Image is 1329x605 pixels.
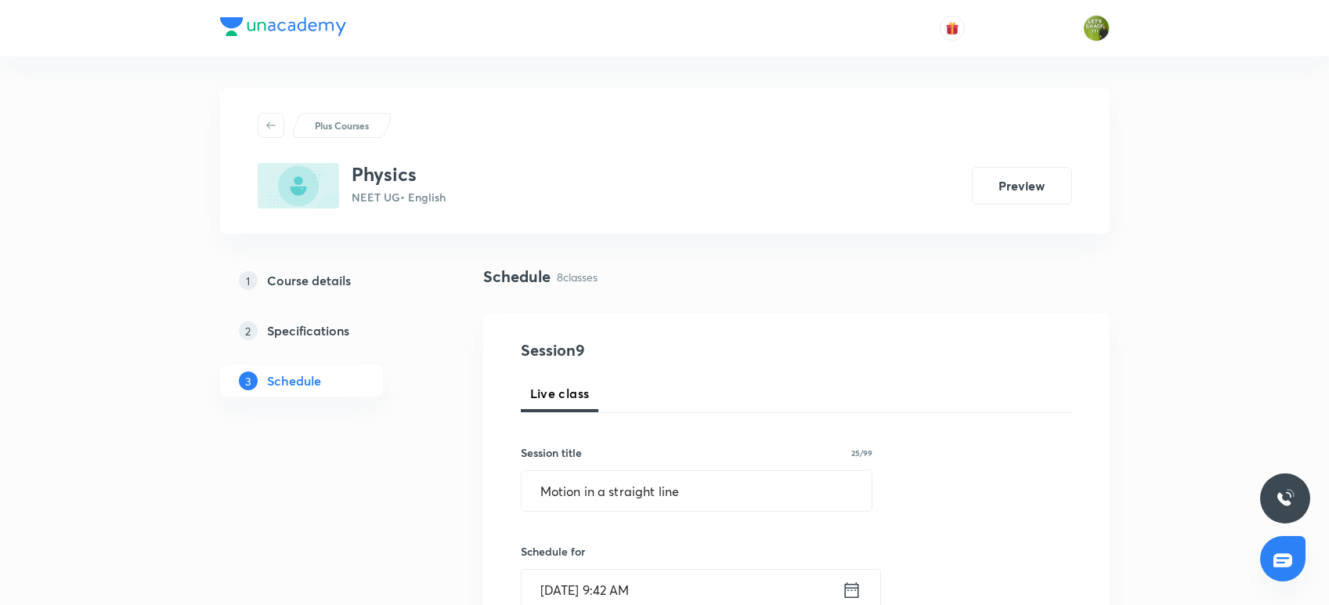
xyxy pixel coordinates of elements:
h4: Session 9 [521,339,807,362]
p: 3 [239,371,258,390]
h5: Course details [267,271,351,290]
p: 8 classes [557,269,598,285]
a: 1Course details [220,265,433,296]
img: B6C3DF38-9F0B-4836-8350-7D470F9FF598_plus.png [258,163,339,208]
h5: Specifications [267,321,349,340]
img: avatar [945,21,959,35]
p: 1 [239,271,258,290]
p: NEET UG • English [352,189,446,205]
p: Plus Courses [315,118,369,132]
p: 2 [239,321,258,340]
img: Gaurav Uppal [1083,15,1110,42]
h6: Schedule for [521,543,873,560]
img: Company Logo [220,17,346,36]
button: avatar [940,16,965,41]
h6: Session title [521,444,582,461]
input: A great title is short, clear and descriptive [522,471,872,511]
span: Live class [530,384,590,403]
h3: Physics [352,163,446,186]
h4: Schedule [483,265,551,288]
h5: Schedule [267,371,321,390]
p: 25/99 [851,449,872,457]
a: Company Logo [220,17,346,40]
img: ttu [1276,489,1295,508]
button: Preview [972,167,1072,205]
a: 2Specifications [220,315,433,346]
